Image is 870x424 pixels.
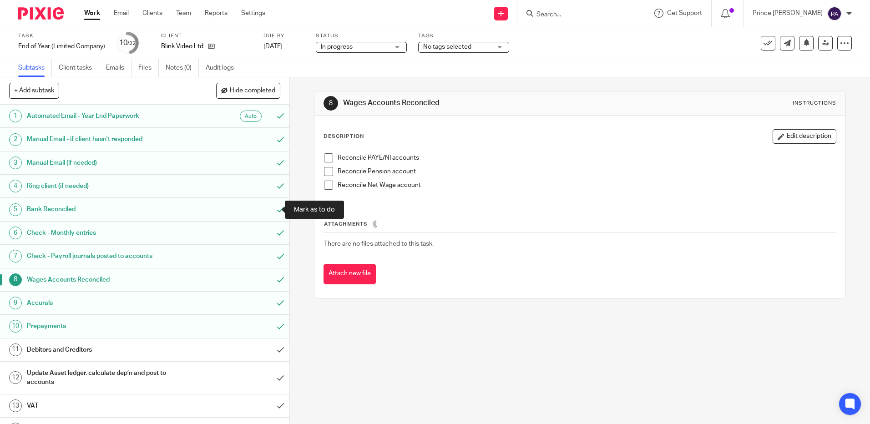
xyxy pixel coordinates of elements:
[161,42,203,51] p: Blink Video Ltd
[338,167,835,176] p: Reconcile Pension account
[9,399,22,412] div: 13
[9,297,22,309] div: 9
[27,226,183,240] h1: Check - Monthly entries
[9,110,22,122] div: 1
[161,32,252,40] label: Client
[230,87,275,95] span: Hide completed
[827,6,842,21] img: svg%3E
[59,59,99,77] a: Client tasks
[753,9,823,18] p: Prince [PERSON_NAME]
[18,42,105,51] div: End of Year (Limited Company)
[9,83,59,98] button: + Add subtask
[536,11,617,19] input: Search
[206,59,241,77] a: Audit logs
[27,399,183,413] h1: VAT
[793,100,836,107] div: Instructions
[773,129,836,144] button: Edit description
[9,180,22,192] div: 4
[27,319,183,333] h1: Prepayments
[241,9,265,18] a: Settings
[18,32,105,40] label: Task
[343,98,599,108] h1: Wages Accounts Reconciled
[106,59,132,77] a: Emails
[324,241,434,247] span: There are no files attached to this task.
[240,111,262,122] div: Auto
[9,203,22,216] div: 5
[27,202,183,216] h1: Bank Reconciled
[18,59,52,77] a: Subtasks
[27,249,183,263] h1: Check - Payroll journals posted to accounts
[27,132,183,146] h1: Manual Email - if client hasn't responded
[166,59,199,77] a: Notes (0)
[9,133,22,146] div: 2
[138,59,159,77] a: Files
[418,32,509,40] label: Tags
[27,109,183,123] h1: Automated Email - Year End Paperwork
[9,343,22,356] div: 11
[324,96,338,111] div: 8
[338,181,835,190] p: Reconcile Net Wage account
[324,222,368,227] span: Attachments
[205,9,228,18] a: Reports
[667,10,702,16] span: Get Support
[176,9,191,18] a: Team
[338,153,835,162] p: Reconcile PAYE/NI accounts
[127,41,136,46] small: /22
[423,44,471,50] span: No tags selected
[9,371,22,384] div: 12
[263,43,283,50] span: [DATE]
[27,273,183,287] h1: Wages Accounts Reconciled
[9,156,22,169] div: 3
[324,133,364,140] p: Description
[27,156,183,170] h1: Manual Email (if needed)
[27,343,183,357] h1: Debitors and Creditors
[216,83,280,98] button: Hide completed
[9,250,22,262] div: 7
[9,273,22,286] div: 8
[324,264,376,284] button: Attach new file
[9,320,22,333] div: 10
[263,32,304,40] label: Due by
[9,227,22,239] div: 6
[18,7,64,20] img: Pixie
[316,32,407,40] label: Status
[27,366,183,389] h1: Update Asset ledger, calculate dep’n and post to accounts
[27,296,183,310] h1: Accurals
[114,9,129,18] a: Email
[84,9,100,18] a: Work
[119,38,136,48] div: 10
[27,179,183,193] h1: Ring client (if needed)
[321,44,353,50] span: In progress
[142,9,162,18] a: Clients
